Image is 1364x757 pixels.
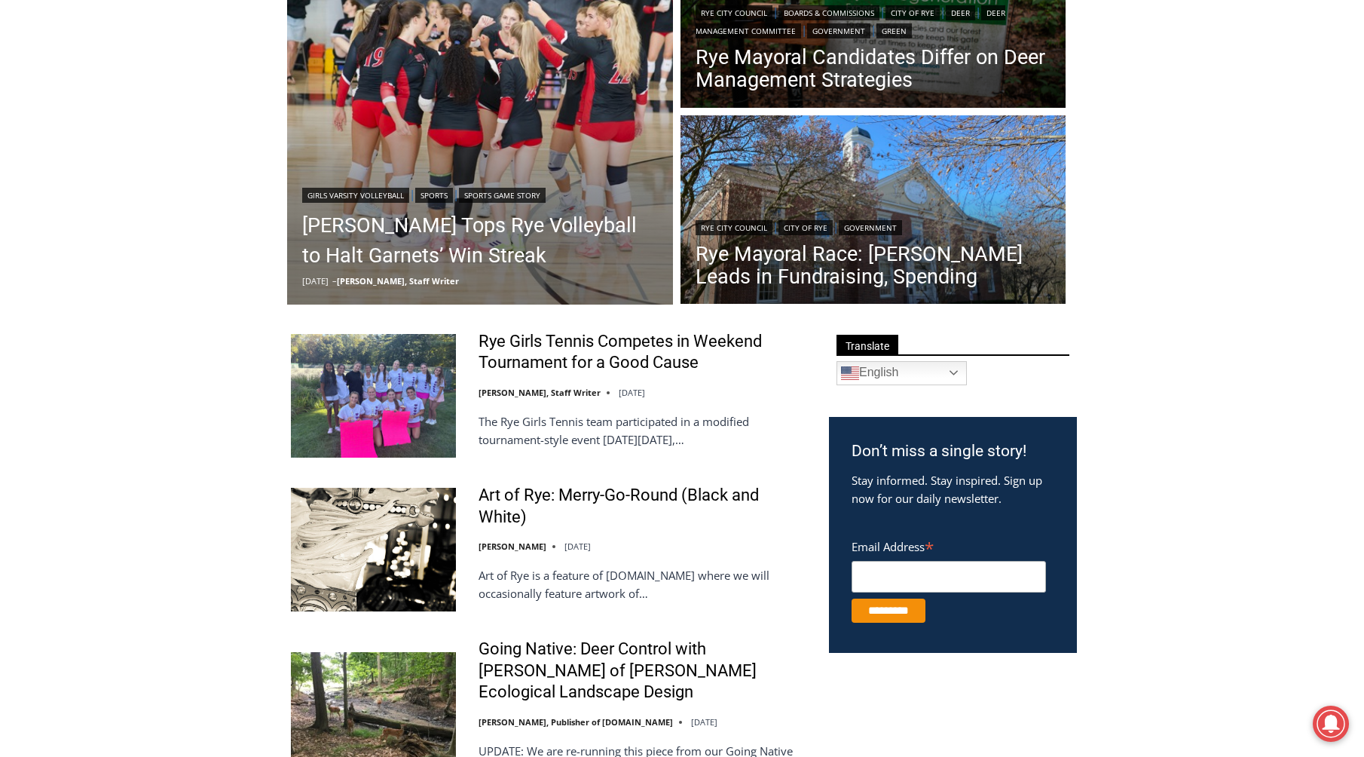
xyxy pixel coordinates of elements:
[885,5,940,20] a: City of Rye
[479,716,673,728] a: [PERSON_NAME], Publisher of [DOMAIN_NAME]
[302,188,409,203] a: Girls Varsity Volleyball
[852,471,1054,507] p: Stay informed. Stay inspired. Sign up now for our daily newsletter.
[876,23,912,38] a: Green
[479,331,809,374] a: Rye Girls Tennis Competes in Weekend Tournament for a Good Cause
[852,440,1054,464] h3: Don’t miss a single story!
[841,364,859,382] img: en
[839,220,902,235] a: Government
[696,243,1051,288] a: Rye Mayoral Race: [PERSON_NAME] Leads in Fundraising, Spending
[479,485,809,528] a: Art of Rye: Merry-Go-Round (Black and White)
[479,541,546,552] a: [PERSON_NAME]
[946,5,975,20] a: Deer
[778,220,833,235] a: City of Rye
[696,5,772,20] a: Rye City Council
[852,532,1046,559] label: Email Address
[479,412,809,449] p: The Rye Girls Tennis team participated in a modified tournament-style event [DATE][DATE],…
[836,361,967,385] a: English
[680,115,1066,308] img: Rye City Hall Rye, NY
[564,541,591,552] time: [DATE]
[778,5,879,20] a: Boards & Commissions
[302,210,658,271] a: [PERSON_NAME] Tops Rye Volleyball to Halt Garnets’ Win Streak
[696,220,772,235] a: Rye City Council
[459,188,546,203] a: Sports Game Story
[696,46,1051,91] a: Rye Mayoral Candidates Differ on Deer Management Strategies
[696,2,1051,38] div: | | | | | |
[836,335,898,355] span: Translate
[302,275,329,287] time: [DATE]
[479,566,809,602] p: Art of Rye is a feature of [DOMAIN_NAME] where we will occasionally feature artwork of…
[415,188,453,203] a: Sports
[291,334,456,458] img: Rye Girls Tennis Competes in Weekend Tournament for a Good Cause
[332,275,337,287] span: –
[691,716,717,728] time: [DATE]
[302,185,658,203] div: | |
[680,115,1066,308] a: Read More Rye Mayoral Race: Henderson Leads in Fundraising, Spending
[479,387,601,398] a: [PERSON_NAME], Staff Writer
[619,387,645,398] time: [DATE]
[696,217,1051,235] div: | |
[807,23,870,38] a: Government
[337,275,459,287] a: [PERSON_NAME], Staff Writer
[479,639,809,703] a: Going Native: Deer Control with [PERSON_NAME] of [PERSON_NAME] Ecological Landscape Design
[291,488,456,611] img: Art of Rye: Merry-Go-Round (Black and White)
